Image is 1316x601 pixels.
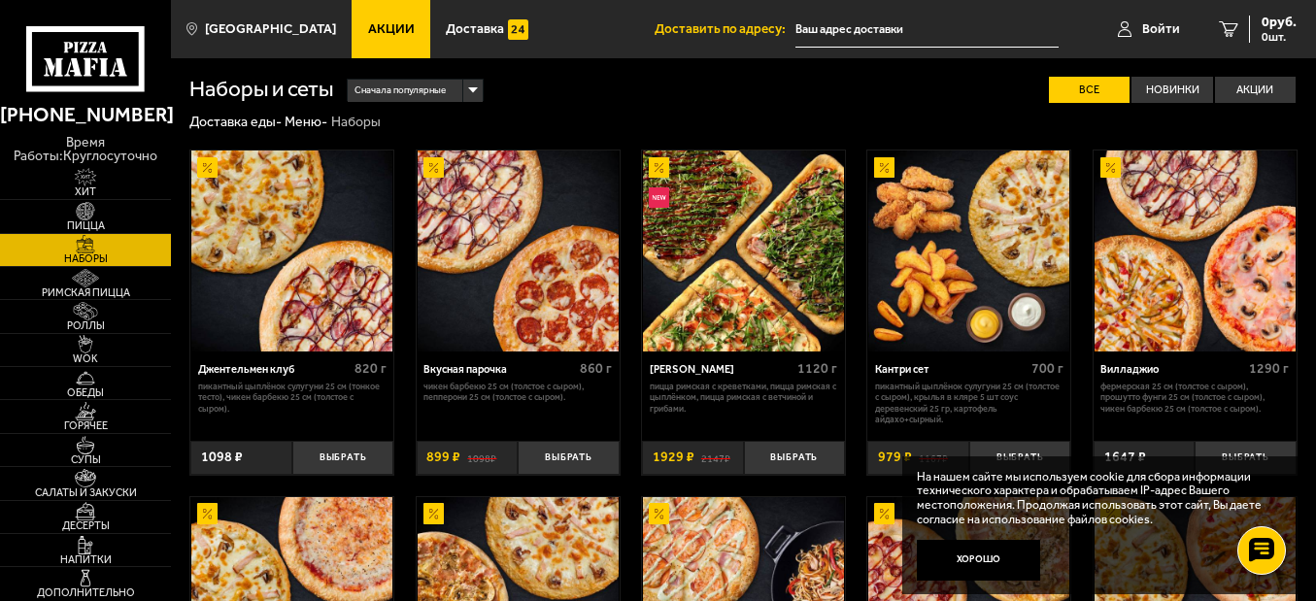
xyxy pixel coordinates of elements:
[1249,360,1289,377] span: 1290 г
[867,150,1070,351] a: АкционныйКантри сет
[649,187,669,208] img: Новинка
[1100,157,1121,178] img: Акционный
[701,451,730,464] s: 2147 ₽
[1262,16,1297,29] span: 0 руб.
[189,79,333,101] h1: Наборы и сеты
[650,363,793,377] div: [PERSON_NAME]
[1104,451,1146,464] span: 1647 ₽
[518,441,620,475] button: Выбрать
[285,114,327,130] a: Меню-
[191,150,392,351] img: Джентельмен клуб
[797,360,837,377] span: 1120 г
[643,150,844,351] img: Мама Миа
[875,363,1027,377] div: Кантри сет
[744,441,846,475] button: Выбрать
[1100,363,1244,377] div: Вилладжио
[1142,22,1180,36] span: Войти
[197,503,218,523] img: Акционный
[1095,150,1296,351] img: Вилладжио
[423,157,444,178] img: Акционный
[292,441,394,475] button: Выбрать
[205,22,336,36] span: [GEOGRAPHIC_DATA]
[190,150,393,351] a: АкционныйДжентельмен клуб
[331,114,381,131] div: Наборы
[917,540,1040,581] button: Хорошо
[423,381,612,403] p: Чикен Барбекю 25 см (толстое с сыром), Пепперони 25 см (толстое с сыром).
[795,12,1059,48] input: Ваш адрес доставки
[868,150,1069,351] img: Кантри сет
[649,503,669,523] img: Акционный
[201,451,243,464] span: 1098 ₽
[426,451,460,464] span: 899 ₽
[1131,77,1212,103] label: Новинки
[197,157,218,178] img: Акционный
[508,19,528,40] img: 15daf4d41897b9f0e9f617042186c801.svg
[189,114,282,130] a: Доставка еды-
[423,363,575,377] div: Вкусная парочка
[1100,381,1289,414] p: Фермерская 25 см (толстое с сыром), Прошутто Фунги 25 см (толстое с сыром), Чикен Барбекю 25 см (...
[198,363,350,377] div: Джентельмен клуб
[650,381,838,414] p: Пицца Римская с креветками, Пицца Римская с цыплёнком, Пицца Римская с ветчиной и грибами.
[874,157,894,178] img: Акционный
[467,451,496,464] s: 1098 ₽
[655,22,795,36] span: Доставить по адресу:
[198,381,387,414] p: Пикантный цыплёнок сулугуни 25 см (тонкое тесто), Чикен Барбекю 25 см (толстое с сыром).
[875,381,1063,424] p: Пикантный цыплёнок сулугуни 25 см (толстое с сыром), крылья в кляре 5 шт соус деревенский 25 гр, ...
[1262,31,1297,43] span: 0 шт.
[919,451,948,464] s: 1167 ₽
[1215,77,1296,103] label: Акции
[1195,441,1297,475] button: Выбрать
[1049,77,1130,103] label: Все
[649,157,669,178] img: Акционный
[917,470,1272,527] p: На нашем сайте мы используем cookie для сбора информации технического характера и обрабатываем IP...
[642,150,845,351] a: АкционныйНовинкаМама Миа
[969,441,1071,475] button: Выбрать
[878,451,912,464] span: 979 ₽
[354,360,387,377] span: 820 г
[653,451,694,464] span: 1929 ₽
[368,22,415,36] span: Акции
[580,360,612,377] span: 860 г
[354,78,446,104] span: Сначала популярные
[446,22,504,36] span: Доставка
[423,503,444,523] img: Акционный
[418,150,619,351] img: Вкусная парочка
[1094,150,1297,351] a: АкционныйВилладжио
[417,150,620,351] a: АкционныйВкусная парочка
[1031,360,1063,377] span: 700 г
[874,503,894,523] img: Акционный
